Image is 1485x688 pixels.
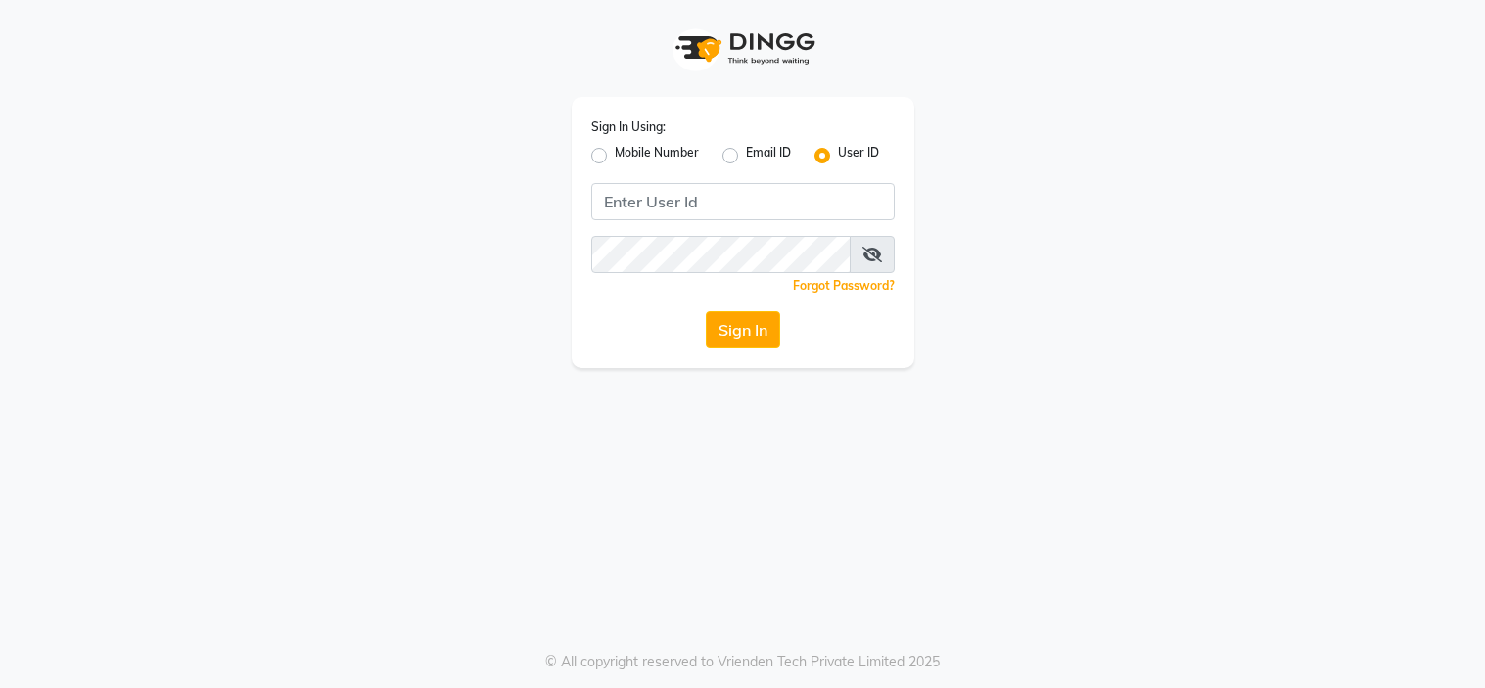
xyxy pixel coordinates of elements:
[793,278,895,293] a: Forgot Password?
[706,311,780,348] button: Sign In
[838,144,879,167] label: User ID
[615,144,699,167] label: Mobile Number
[746,144,791,167] label: Email ID
[591,183,895,220] input: Username
[665,20,821,77] img: logo1.svg
[591,118,666,136] label: Sign In Using:
[591,236,851,273] input: Username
